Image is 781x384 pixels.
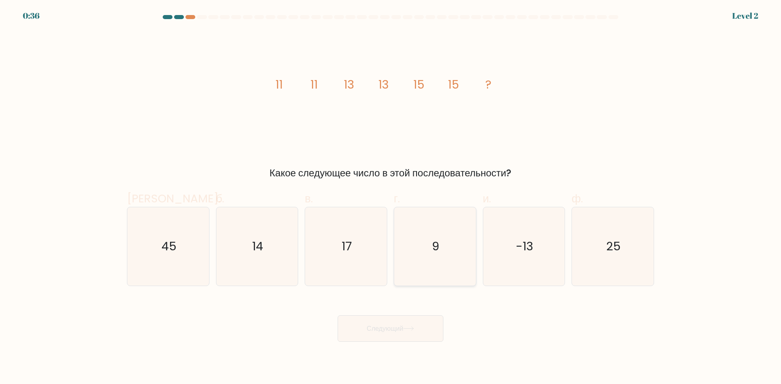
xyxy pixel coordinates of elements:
font: 0:36 [23,10,39,21]
button: Следующий [338,315,443,342]
tspan: ? [485,76,491,93]
font: в. [305,191,313,206]
tspan: 11 [310,76,318,93]
font: и. [483,191,491,206]
div: Level 2 [732,10,758,22]
text: 25 [606,238,621,254]
tspan: 15 [448,76,459,93]
font: г. [394,191,400,206]
font: ф. [572,191,583,206]
font: Какое следующее число в этой последовательности? [270,166,512,180]
font: б. [216,191,225,206]
font: [PERSON_NAME]. [127,191,220,206]
tspan: 13 [378,76,389,93]
text: -13 [516,238,533,254]
text: 45 [161,238,177,254]
text: 17 [342,238,352,254]
tspan: 13 [344,76,354,93]
text: 14 [252,238,263,254]
tspan: 15 [413,76,424,93]
tspan: 11 [275,76,283,93]
text: 9 [432,238,439,254]
font: Следующий [367,324,404,333]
